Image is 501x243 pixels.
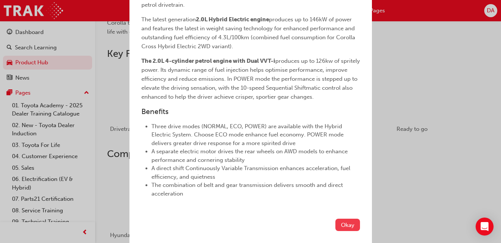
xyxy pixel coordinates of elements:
[196,16,269,23] span: 2.0L Hybrid Electric engine
[141,58,275,64] span: The 2.0L 4-cylinder petrol engine with Dual VVT-i
[151,122,360,148] li: Three drive modes (NORMAL, ECO, POWER) are available with the Hybrid Electric System. Choose ECO ...
[141,107,360,116] h3: Benefits
[476,218,494,236] div: Open Intercom Messenger
[141,58,361,100] span: produces up to 126kw of spritely power. Its dynamic range of fuel injection helps optimise perfor...
[141,16,196,23] span: The latest generation
[151,164,360,181] li: A direct shift Continuously Variable Transmission enhances acceleration, fuel efficiency, and qui...
[335,219,360,231] button: Okay
[151,181,360,198] li: The combination of belt and gear transmission delivers smooth and direct acceleration
[151,147,360,164] li: A separate electric motor drives the rear wheels on AWD models to enhance performance and corneri...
